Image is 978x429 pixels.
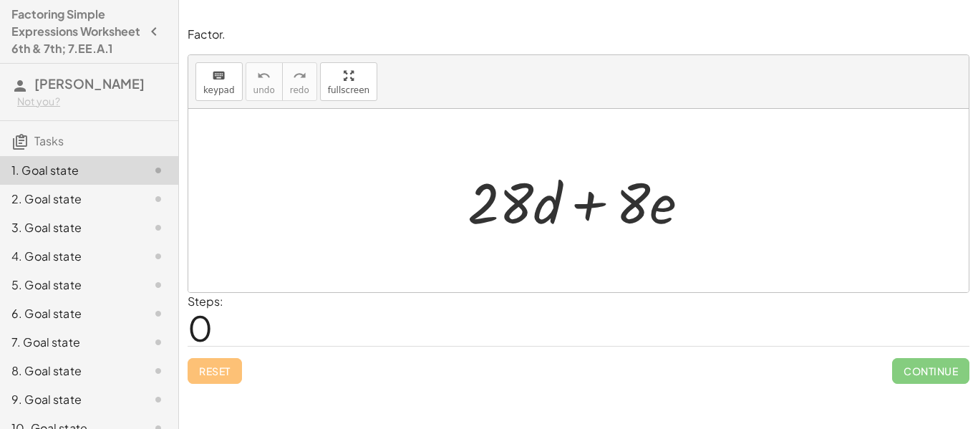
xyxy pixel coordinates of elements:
span: redo [290,85,309,95]
i: Task not started. [150,248,167,265]
div: 8. Goal state [11,362,127,380]
div: 3. Goal state [11,219,127,236]
div: Not you? [17,95,167,109]
div: 5. Goal state [11,276,127,294]
span: undo [253,85,275,95]
i: Task not started. [150,391,167,408]
i: Task not started. [150,305,167,322]
button: fullscreen [320,62,377,101]
label: Steps: [188,294,223,309]
div: 9. Goal state [11,391,127,408]
div: 2. Goal state [11,191,127,208]
button: undoundo [246,62,283,101]
i: Task not started. [150,334,167,351]
button: keyboardkeypad [195,62,243,101]
i: Task not started. [150,219,167,236]
i: Task not started. [150,162,167,179]
i: Task not started. [150,191,167,208]
span: 0 [188,306,213,350]
div: 6. Goal state [11,305,127,322]
span: fullscreen [328,85,369,95]
div: 4. Goal state [11,248,127,265]
h4: Factoring Simple Expressions Worksheet 6th & 7th; 7.EE.A.1 [11,6,141,57]
i: keyboard [212,67,226,85]
i: redo [293,67,306,85]
p: Factor. [188,26,969,43]
span: [PERSON_NAME] [34,75,145,92]
span: keypad [203,85,235,95]
div: 1. Goal state [11,162,127,179]
div: 7. Goal state [11,334,127,351]
i: Task not started. [150,362,167,380]
span: Tasks [34,133,64,148]
button: redoredo [282,62,317,101]
i: undo [257,67,271,85]
i: Task not started. [150,276,167,294]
